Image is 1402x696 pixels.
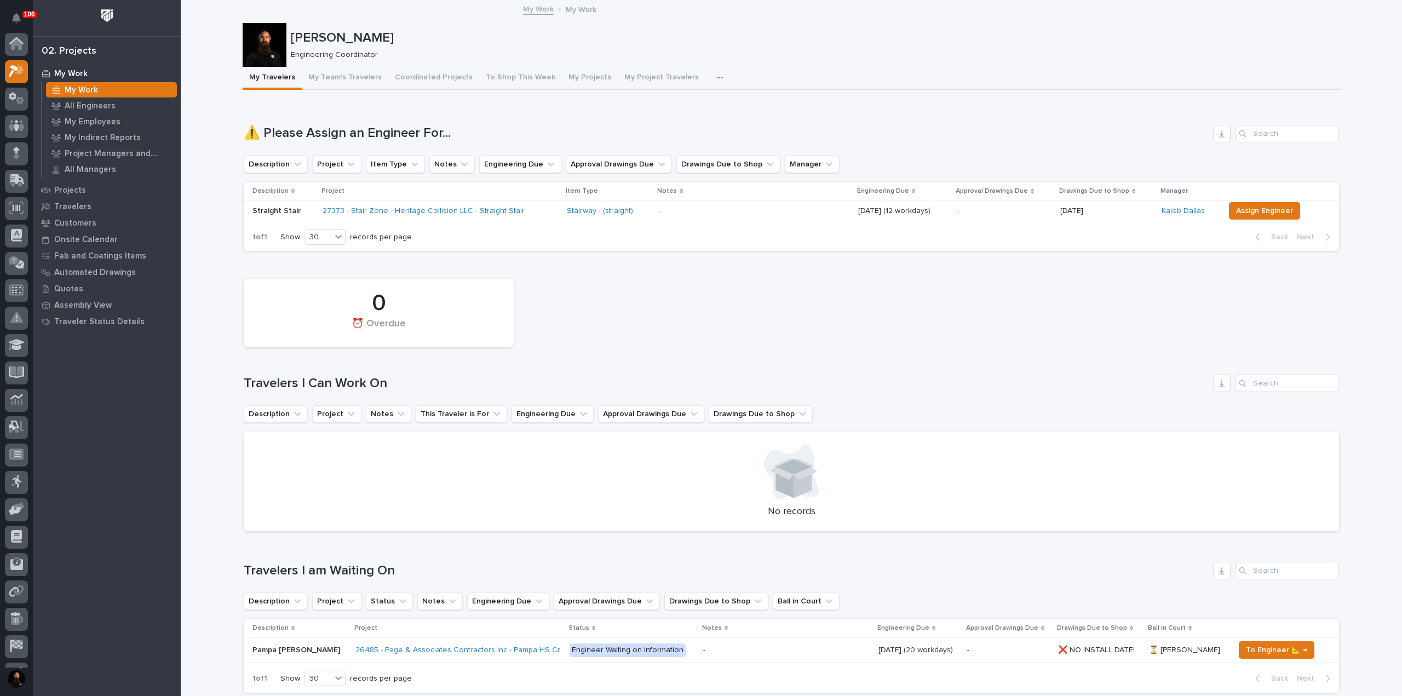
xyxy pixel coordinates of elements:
button: Drawings Due to Shop [709,405,813,423]
p: Project Managers and Engineers [65,149,173,159]
button: Assign Engineer [1229,202,1300,220]
p: Project [321,185,344,197]
button: Back [1246,232,1292,242]
p: ❌ NO INSTALL DATE! [1058,643,1137,655]
p: ⏳ [PERSON_NAME] [1149,643,1222,655]
a: Kaleb Dallas [1162,206,1205,216]
a: Project Managers and Engineers [42,146,181,161]
div: 30 [305,232,331,243]
button: This Traveler is For [416,405,507,423]
span: To Engineer 📐 → [1246,643,1307,657]
button: Approval Drawings Due [554,593,660,610]
p: All Engineers [65,101,116,111]
p: 1 of 1 [244,665,276,692]
a: My Employees [42,114,181,129]
p: My Work [54,69,88,79]
div: - [658,206,660,216]
span: Next [1297,232,1321,242]
button: Next [1292,232,1339,242]
p: Quotes [54,284,83,294]
button: Ball in Court [773,593,840,610]
a: Onsite Calendar [33,231,181,248]
button: Coordinated Projects [388,67,479,90]
button: Description [244,593,308,610]
p: My Work [566,3,596,15]
p: Engineering Coordinator [291,50,1332,60]
button: Status [366,593,413,610]
button: Next [1292,674,1339,683]
p: [DATE] (20 workdays) [878,643,955,655]
p: Drawings Due to Shop [1057,622,1127,634]
button: To Shop This Week [479,67,562,90]
p: - [967,646,1049,655]
p: Ball in Court [1148,622,1186,634]
button: My Projects [562,67,618,90]
p: Manager [1160,185,1188,197]
a: My Work [33,65,181,82]
p: Project [354,622,377,634]
p: Pampa [PERSON_NAME] [252,643,342,655]
p: Fab and Coatings Items [54,251,146,261]
div: Search [1235,125,1339,142]
button: Engineering Due [479,156,561,173]
div: 0 [262,290,495,317]
a: Fab and Coatings Items [33,248,181,264]
input: Search [1235,562,1339,579]
p: Item Type [566,185,598,197]
button: Drawings Due to Shop [664,593,768,610]
a: 27373 - Stair Zone - Heritage Collision LLC - Straight Stair [323,206,525,216]
div: - [703,646,705,655]
p: Approval Drawings Due [956,185,1028,197]
tr: Straight Stair27373 - Stair Zone - Heritage Collision LLC - Straight Stair Stairway - (straight) ... [244,201,1339,221]
div: ⏰ Overdue [262,318,495,341]
button: Project [312,405,361,423]
a: Automated Drawings [33,264,181,280]
button: Notes [429,156,475,173]
button: Approval Drawings Due [598,405,704,423]
span: Next [1297,674,1321,683]
p: My Indirect Reports [65,133,141,143]
button: To Engineer 📐 → [1239,641,1314,659]
a: My Work [523,2,554,15]
button: My Project Travelers [618,67,705,90]
button: users-avatar [5,668,28,691]
button: Description [244,405,308,423]
h1: Travelers I am Waiting On [244,563,1209,579]
span: Back [1265,232,1288,242]
a: Customers [33,215,181,231]
p: Travelers [54,202,91,212]
button: Engineering Due [467,593,549,610]
h1: ⚠️ Please Assign an Engineer For... [244,125,1209,141]
a: My Work [42,82,181,97]
a: 26485 - Page & Associates Contractors Inc - Pampa HS Cranes [355,646,578,655]
p: 1 of 1 [244,224,276,251]
input: Search [1235,375,1339,392]
p: - [957,206,1051,216]
p: Onsite Calendar [54,235,118,245]
p: [DATE] (12 workdays) [858,206,948,216]
p: Engineering Due [877,622,929,634]
button: Engineering Due [512,405,594,423]
a: Travelers [33,198,181,215]
p: Notes [702,622,722,634]
button: Manager [785,156,840,173]
p: All Managers [65,165,116,175]
a: Quotes [33,280,181,297]
p: [DATE] [1060,204,1085,216]
div: 02. Projects [42,45,96,57]
p: My Work [65,85,98,95]
button: Notes [366,405,411,423]
p: Show [280,674,300,683]
p: Straight Stair [252,206,314,216]
button: Description [244,156,308,173]
button: My Travelers [243,67,302,90]
p: Notes [657,185,677,197]
p: Status [568,622,589,634]
h1: Travelers I Can Work On [244,376,1209,392]
a: All Managers [42,162,181,177]
p: [PERSON_NAME] [291,30,1336,46]
p: Engineering Due [857,185,909,197]
p: Show [280,233,300,242]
